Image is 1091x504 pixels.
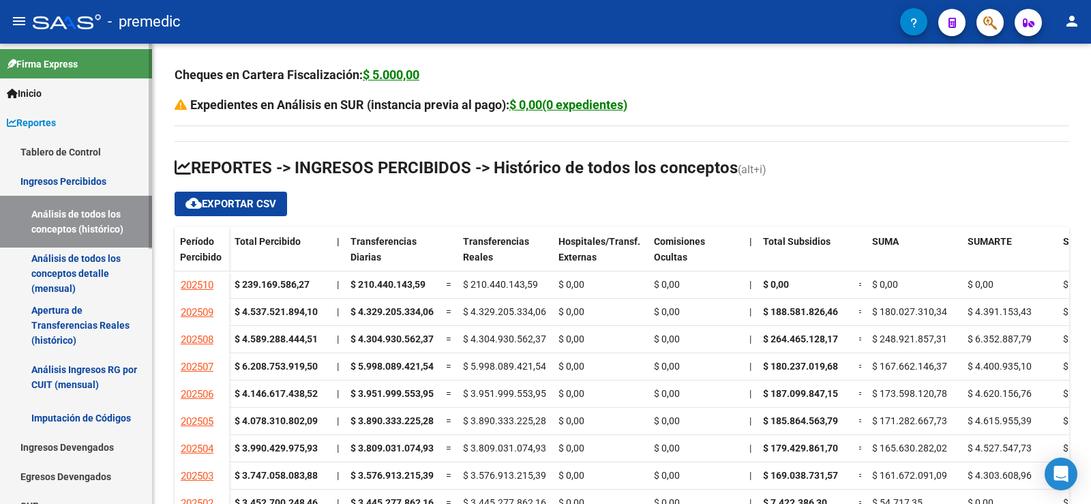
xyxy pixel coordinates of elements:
[235,361,318,372] strong: $ 6.208.753.919,50
[235,306,318,317] strong: $ 4.537.521.894,10
[968,470,1032,481] span: $ 4.303.608,96
[558,361,584,372] span: $ 0,00
[181,361,213,373] span: 202507
[337,236,340,247] span: |
[968,361,1032,372] span: $ 4.400.935,10
[181,470,213,482] span: 202503
[758,227,853,284] datatable-header-cell: Total Subsidios
[872,443,947,454] span: $ 165.630.282,02
[872,388,947,399] span: $ 173.598.120,78
[749,306,751,317] span: |
[968,333,1032,344] span: $ 6.352.887,79
[463,333,546,344] span: $ 4.304.930.562,37
[235,470,318,481] strong: $ 3.747.058.083,88
[463,470,546,481] span: $ 3.576.913.215,39
[1063,333,1089,344] span: $ 0,00
[350,388,434,399] span: $ 3.951.999.553,95
[446,361,451,372] span: =
[654,306,680,317] span: $ 0,00
[108,7,181,37] span: - premedic
[337,279,339,290] span: |
[968,388,1032,399] span: $ 4.620.156,76
[858,443,864,454] span: =
[763,279,789,290] span: $ 0,00
[185,195,202,211] mat-icon: cloud_download
[858,470,864,481] span: =
[350,470,434,481] span: $ 3.576.913.215,39
[235,388,318,399] strong: $ 4.146.617.438,52
[763,443,838,454] span: $ 179.429.861,70
[235,236,301,247] span: Total Percibido
[872,279,898,290] span: $ 0,00
[654,388,680,399] span: $ 0,00
[654,279,680,290] span: $ 0,00
[175,192,287,216] button: Exportar CSV
[654,415,680,426] span: $ 0,00
[749,361,751,372] span: |
[337,333,339,344] span: |
[181,443,213,455] span: 202504
[350,333,434,344] span: $ 4.304.930.562,37
[235,443,318,454] strong: $ 3.990.429.975,93
[446,306,451,317] span: =
[872,306,947,317] span: $ 180.027.310,34
[858,415,864,426] span: =
[763,306,838,317] span: $ 188.581.826,46
[331,227,345,284] datatable-header-cell: |
[858,333,864,344] span: =
[363,65,419,85] div: $ 5.000,00
[337,388,339,399] span: |
[337,306,339,317] span: |
[968,415,1032,426] span: $ 4.615.955,39
[558,333,584,344] span: $ 0,00
[1063,306,1089,317] span: $ 0,00
[558,415,584,426] span: $ 0,00
[749,388,751,399] span: |
[463,236,529,263] span: Transferencias Reales
[463,306,546,317] span: $ 4.329.205.334,06
[872,470,947,481] span: $ 161.672.091,09
[1063,361,1089,372] span: $ 0,00
[463,279,538,290] span: $ 210.440.143,59
[968,236,1012,247] span: SUMARTE
[463,388,546,399] span: $ 3.951.999.553,95
[1063,443,1089,454] span: $ 0,00
[175,68,419,82] strong: Cheques en Cartera Fiscalización:
[181,333,213,346] span: 202508
[337,415,339,426] span: |
[749,415,751,426] span: |
[763,470,838,481] span: $ 169.038.731,57
[1063,415,1089,426] span: $ 0,00
[654,236,705,263] span: Comisiones Ocultas
[738,163,766,176] span: (alt+i)
[558,306,584,317] span: $ 0,00
[229,227,331,284] datatable-header-cell: Total Percibido
[872,236,899,247] span: SUMA
[7,115,56,130] span: Reportes
[558,388,584,399] span: $ 0,00
[763,361,838,372] span: $ 180.237.019,68
[749,470,751,481] span: |
[446,333,451,344] span: =
[458,227,553,284] datatable-header-cell: Transferencias Reales
[858,361,864,372] span: =
[962,227,1058,284] datatable-header-cell: SUMARTE
[1063,279,1089,290] span: $ 0,00
[350,236,417,263] span: Transferencias Diarias
[463,361,546,372] span: $ 5.998.089.421,54
[190,98,627,112] strong: Expedientes en Análisis en SUR (instancia previa al pago):
[1045,458,1077,490] div: Open Intercom Messenger
[175,158,738,177] span: REPORTES -> INGRESOS PERCIBIDOS -> Histórico de todos los conceptos
[749,279,751,290] span: |
[446,388,451,399] span: =
[7,57,78,72] span: Firma Express
[654,361,680,372] span: $ 0,00
[235,279,310,290] strong: $ 239.169.586,27
[345,227,440,284] datatable-header-cell: Transferencias Diarias
[867,227,962,284] datatable-header-cell: SUMA
[181,388,213,400] span: 202506
[463,443,546,454] span: $ 3.809.031.074,93
[648,227,744,284] datatable-header-cell: Comisiones Ocultas
[872,415,947,426] span: $ 171.282.667,73
[185,198,276,210] span: Exportar CSV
